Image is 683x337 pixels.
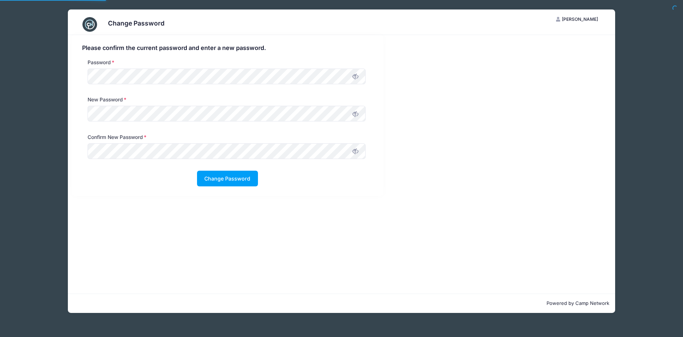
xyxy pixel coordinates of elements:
[88,59,115,66] label: Password
[550,13,605,26] button: [PERSON_NAME]
[82,17,97,32] img: CampNetwork
[88,96,127,103] label: New Password
[197,171,258,186] button: Change Password
[108,19,165,27] h3: Change Password
[82,44,373,52] h4: Please confirm the current password and enter a new password.
[74,300,609,307] p: Powered by Camp Network
[562,16,598,22] span: [PERSON_NAME]
[88,133,147,141] label: Confirm New Password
